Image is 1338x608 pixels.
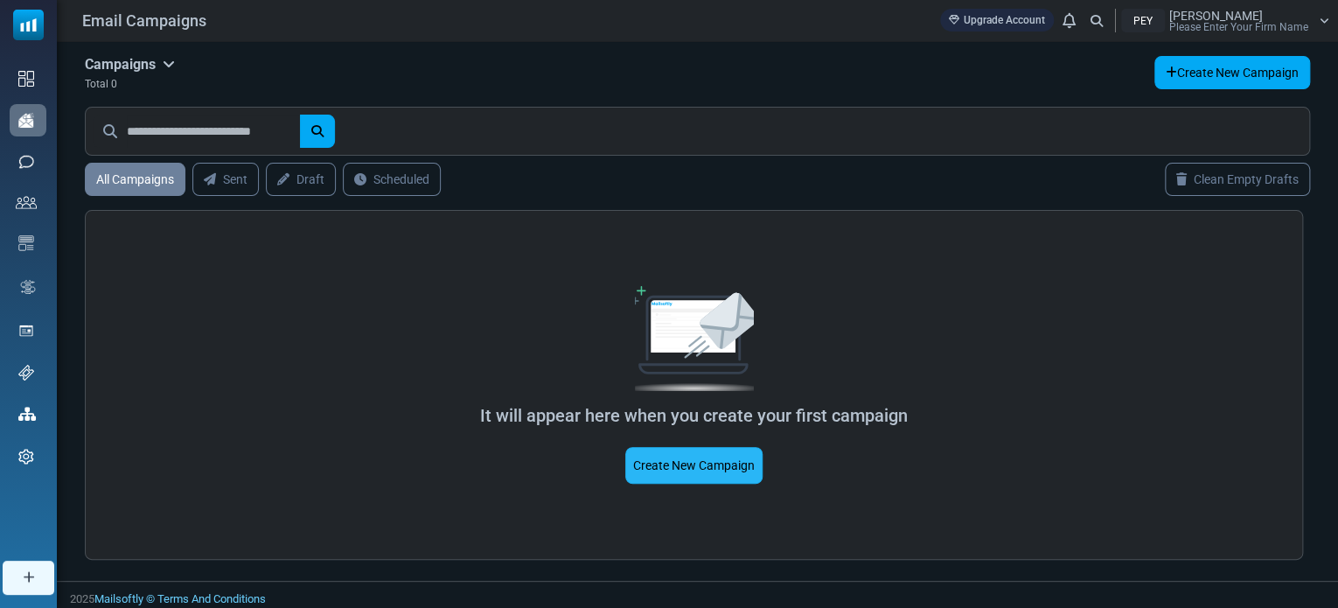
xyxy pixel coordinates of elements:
[94,592,155,605] a: Mailsoftly ©
[18,449,34,465] img: settings-icon.svg
[1121,9,1165,32] div: PEY
[192,163,259,196] a: Sent
[18,113,34,128] img: campaigns-icon-active.png
[307,405,1082,426] h5: It will appear here when you create your first campaign
[343,163,441,196] a: Scheduled
[1121,9,1329,32] a: PEY [PERSON_NAME] Please Enter Your Firm Name
[1165,163,1310,196] a: Clean Empty Drafts
[13,10,44,40] img: mailsoftly_icon_blue_white.svg
[18,71,34,87] img: dashboard-icon.svg
[1154,56,1310,89] a: Create New Campaign
[16,196,37,208] img: contacts-icon.svg
[18,235,34,251] img: email-templates-icon.svg
[85,56,175,73] h5: Campaigns
[111,78,117,90] span: 0
[266,163,336,196] a: Draft
[85,78,108,90] span: Total
[18,277,38,297] img: workflow.svg
[625,447,763,484] a: Create New Campaign
[1169,10,1263,22] span: [PERSON_NAME]
[1169,22,1308,32] span: Please Enter Your Firm Name
[82,9,206,32] span: Email Campaigns
[18,365,34,381] img: support-icon.svg
[157,592,266,605] a: Terms And Conditions
[940,9,1054,31] a: Upgrade Account
[18,154,34,170] img: sms-icon.png
[85,163,185,196] a: All Campaigns
[18,323,34,339] img: landing_pages.svg
[157,592,266,605] span: translation missing: en.layouts.footer.terms_and_conditions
